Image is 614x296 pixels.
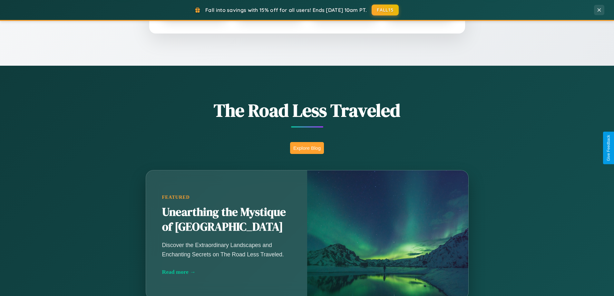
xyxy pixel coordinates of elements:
button: Explore Blog [290,142,324,154]
p: Discover the Extraordinary Landscapes and Enchanting Secrets on The Road Less Traveled. [162,241,291,259]
h2: Unearthing the Mystique of [GEOGRAPHIC_DATA] [162,205,291,234]
div: Give Feedback [606,135,611,161]
div: Featured [162,195,291,200]
span: Fall into savings with 15% off for all users! Ends [DATE] 10am PT. [205,7,367,13]
button: FALL15 [372,5,399,15]
div: Read more → [162,269,291,275]
h1: The Road Less Traveled [114,98,501,123]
